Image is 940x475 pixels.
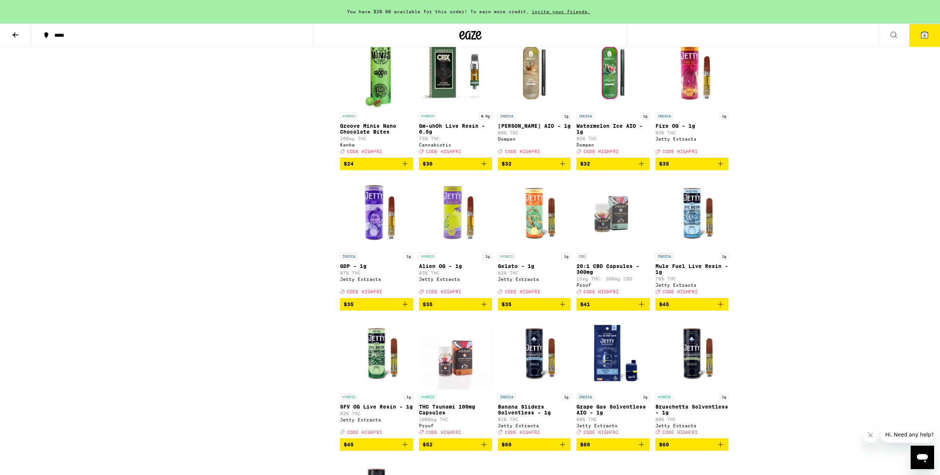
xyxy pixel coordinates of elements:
[576,113,594,119] p: INDICA
[659,161,669,167] span: $35
[340,298,413,311] button: Add to bag
[562,253,571,260] p: 1g
[340,394,358,400] p: HYBRID
[340,411,413,416] p: 82% THC
[662,149,698,154] span: CODE HIGHFRI
[655,394,673,400] p: HYBRID
[720,253,728,260] p: 1g
[423,301,433,307] span: $35
[562,113,571,119] p: 1g
[419,176,492,249] img: Jetty Extracts - Alien OG - 1g
[498,36,571,157] a: Open page for King Louis XIII AIO - 1g from Dompen
[340,142,413,147] div: Kanha
[576,36,650,157] a: Open page for Watermelon Ice AIO - 1g from Dompen
[562,394,571,400] p: 1g
[347,149,382,154] span: CODE HIGHFRI
[662,430,698,435] span: CODE HIGHFRI
[340,277,413,282] div: Jetty Extracts
[576,394,594,400] p: INDICA
[576,123,650,135] p: Watermelon Ice AIO - 1g
[498,176,571,298] a: Open page for Gelato - 1g from Jetty Extracts
[419,157,492,170] button: Add to bag
[498,417,571,422] p: 81% THC
[498,123,571,129] p: [PERSON_NAME] AIO - 1g
[655,263,728,275] p: Mule Fuel Live Resin - 1g
[340,263,413,269] p: GDP - 1g
[498,316,571,390] img: Jetty Extracts - Banana Sliders Solventless - 1g
[340,404,413,410] p: SFV OG Live Resin - 1g
[580,442,590,447] span: $60
[655,438,728,451] button: Add to bag
[502,161,511,167] span: $32
[340,316,413,438] a: Open page for SFV OG Live Resin - 1g from Jetty Extracts
[340,176,413,249] img: Jetty Extracts - GDP - 1g
[344,301,354,307] span: $35
[583,290,619,294] span: CODE HIGHFRI
[498,298,571,311] button: Add to bag
[911,446,934,469] iframe: Button to launch messaging window
[583,430,619,435] span: CODE HIGHFRI
[344,442,354,447] span: $45
[498,130,571,135] p: 89% THC
[498,271,571,275] p: 82% THC
[655,283,728,287] div: Jetty Extracts
[580,161,590,167] span: $32
[576,404,650,416] p: Grape Gas Solventless AIO - 1g
[576,176,650,249] img: Proof - 20:1 CBD Capsules - 300mg
[498,423,571,428] div: Jetty Extracts
[340,253,358,260] p: INDICA
[404,253,413,260] p: 1g
[655,137,728,141] div: Jetty Extracts
[576,423,650,428] div: Jetty Extracts
[881,427,934,443] iframe: Message from company
[419,438,492,451] button: Add to bag
[419,404,492,416] p: THC Tsunami 100mg Capsules
[505,149,540,154] span: CODE HIGHFRI
[583,149,619,154] span: CODE HIGHFRI
[655,123,728,129] p: Fire OG - 1g
[347,9,529,14] span: You have $20.00 available for this order! To earn more credit,
[340,157,413,170] button: Add to bag
[419,417,492,422] p: 1000mg THC
[498,113,516,119] p: INDICA
[419,277,492,282] div: Jetty Extracts
[655,316,728,438] a: Open page for Bruschetta Solventless - 1g from Jetty Extracts
[659,442,669,447] span: $60
[340,438,413,451] button: Add to bag
[576,263,650,275] p: 20:1 CBD Capsules - 300mg
[423,442,433,447] span: $52
[426,149,461,154] span: CODE HIGHFRI
[419,136,492,141] p: 75% THC
[655,253,673,260] p: INDICA
[340,36,413,157] a: Open page for Groove Minis Nano Chocolate Bites from Kanha
[340,271,413,275] p: 87% THC
[483,253,492,260] p: 1g
[340,417,413,422] div: Jetty Extracts
[498,316,571,438] a: Open page for Banana Sliders Solventless - 1g from Jetty Extracts
[576,316,650,438] a: Open page for Grape Gas Solventless AIO - 1g from Jetty Extracts
[576,298,650,311] button: Add to bag
[655,423,728,428] div: Jetty Extracts
[419,316,492,438] a: Open page for THC Tsunami 100mg Capsules from Proof
[498,394,516,400] p: INDICA
[347,290,382,294] span: CODE HIGHFRI
[641,394,650,400] p: 1g
[909,24,940,47] button: 6
[641,113,650,119] p: 1g
[576,276,650,281] p: 15mg THC: 300mg CBD
[419,271,492,275] p: 83% THC
[419,123,492,135] p: Gm-uhOh Live Resin - 0.5g
[340,123,413,135] p: Groove Minis Nano Chocolate Bites
[344,161,354,167] span: $24
[655,176,728,298] a: Open page for Mule Fuel Live Resin - 1g from Jetty Extracts
[419,253,437,260] p: HYBRID
[655,36,728,109] img: Jetty Extracts - Fire OG - 1g
[576,316,650,390] img: Jetty Extracts - Grape Gas Solventless AIO - 1g
[419,176,492,298] a: Open page for Alien OG - 1g from Jetty Extracts
[863,428,878,443] iframe: Close message
[659,301,669,307] span: $45
[662,290,698,294] span: CODE HIGHFRI
[655,316,728,390] img: Jetty Extracts - Bruschetta Solventless - 1g
[404,394,413,400] p: 1g
[505,430,540,435] span: CODE HIGHFRI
